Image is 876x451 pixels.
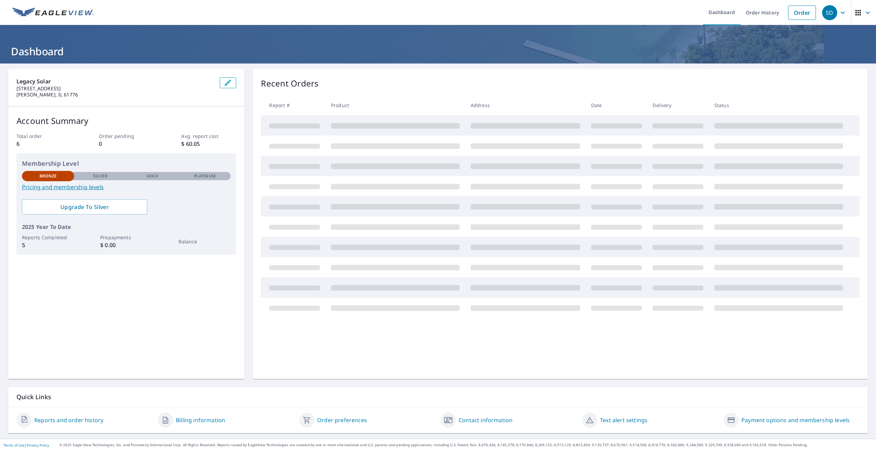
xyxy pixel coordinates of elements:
p: $ 0.00 [100,241,152,249]
p: 5 [22,241,74,249]
th: Report # [261,95,325,115]
p: Gold [147,173,158,179]
h1: Dashboard [8,44,868,58]
p: | [3,443,49,447]
a: Order [788,5,816,20]
th: Delivery [647,95,709,115]
p: 0 [99,140,154,148]
p: Prepayments [100,234,152,241]
p: Recent Orders [261,77,319,90]
p: [PERSON_NAME], IL 61776 [16,92,214,98]
th: Address [465,95,586,115]
p: © 2025 Eagle View Technologies, Inc. and Pictometry International Corp. All Rights Reserved. Repo... [59,442,873,448]
a: Order preferences [317,416,367,424]
a: Billing information [176,416,225,424]
p: Avg. report cost [181,132,236,140]
th: Date [586,95,647,115]
a: Reports and order history [34,416,103,424]
a: Contact information [459,416,512,424]
p: Membership Level [22,159,231,168]
th: Status [709,95,849,115]
p: Order pending [99,132,154,140]
p: $ 60.05 [181,140,236,148]
span: Upgrade To Silver [27,203,142,211]
a: Text alert settings [600,416,647,424]
p: Legacy Solar [16,77,214,85]
a: Upgrade To Silver [22,199,147,215]
p: Account Summary [16,115,236,127]
th: Product [325,95,465,115]
img: EV Logo [12,8,93,18]
p: Quick Links [16,393,860,401]
a: Privacy Policy [27,443,49,448]
p: [STREET_ADDRESS] [16,85,214,92]
a: Pricing and membership levels [22,183,231,191]
p: Balance [178,238,231,245]
p: Total order [16,132,71,140]
a: Terms of Use [3,443,25,448]
p: Silver [93,173,107,179]
a: Payment options and membership levels [741,416,850,424]
p: Bronze [39,173,57,179]
p: Platinum [194,173,216,179]
p: 6 [16,140,71,148]
p: Reports Completed [22,234,74,241]
div: SD [822,5,837,20]
p: 2025 Year To Date [22,223,231,231]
